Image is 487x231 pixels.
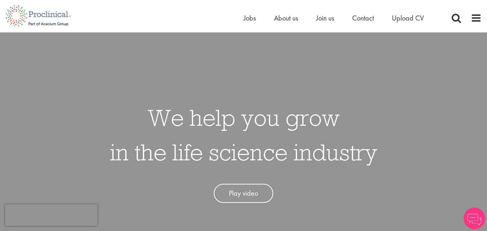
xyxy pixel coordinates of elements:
[352,13,374,23] a: Contact
[244,13,256,23] a: Jobs
[464,208,485,229] img: Chatbot
[214,184,273,203] a: Play video
[392,13,424,23] a: Upload CV
[274,13,298,23] a: About us
[110,100,377,169] h1: We help you grow in the life science industry
[316,13,334,23] a: Join us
